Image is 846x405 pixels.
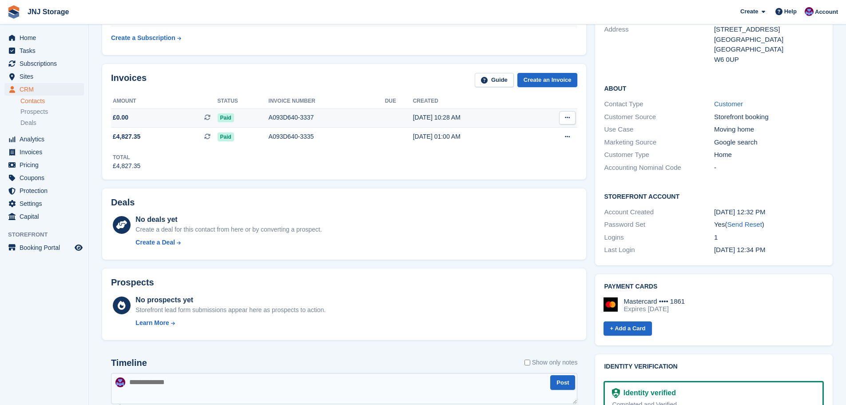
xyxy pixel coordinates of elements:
[725,221,764,228] span: ( )
[4,32,84,44] a: menu
[20,70,73,83] span: Sites
[135,214,322,225] div: No deals yet
[4,146,84,158] a: menu
[20,184,73,197] span: Protection
[612,388,620,398] img: Identity Verification Ready
[24,4,72,19] a: JNJ Storage
[604,99,714,109] div: Contact Type
[784,7,797,16] span: Help
[111,30,181,46] a: Create a Subscription
[604,297,618,312] img: Mastercard Logo
[135,238,175,247] div: Create a Deal
[714,100,743,108] a: Customer
[604,124,714,135] div: Use Case
[20,44,73,57] span: Tasks
[111,277,154,288] h2: Prospects
[413,132,532,141] div: [DATE] 01:00 AM
[20,118,84,128] a: Deals
[413,113,532,122] div: [DATE] 10:28 AM
[727,221,762,228] a: Send Reset
[604,220,714,230] div: Password Set
[604,207,714,217] div: Account Created
[604,192,824,200] h2: Storefront Account
[714,55,824,65] div: W6 0UP
[135,318,326,328] a: Learn More
[524,358,530,367] input: Show only notes
[113,113,128,122] span: £0.00
[20,97,84,105] a: Contacts
[604,137,714,148] div: Marketing Source
[620,388,676,398] div: Identity verified
[4,57,84,70] a: menu
[135,295,326,305] div: No prospects yet
[218,94,269,108] th: Status
[604,112,714,122] div: Customer Source
[714,246,766,253] time: 2025-06-28 11:34:25 UTC
[115,377,125,387] img: Jonathan Scrase
[4,83,84,96] a: menu
[20,83,73,96] span: CRM
[218,132,234,141] span: Paid
[20,197,73,210] span: Settings
[111,197,135,208] h2: Deals
[4,172,84,184] a: menu
[20,159,73,171] span: Pricing
[20,172,73,184] span: Coupons
[714,207,824,217] div: [DATE] 12:32 PM
[604,233,714,243] div: Logins
[135,318,169,328] div: Learn More
[20,108,48,116] span: Prospects
[111,73,147,88] h2: Invoices
[413,94,532,108] th: Created
[4,70,84,83] a: menu
[20,133,73,145] span: Analytics
[714,124,824,135] div: Moving home
[269,94,385,108] th: Invoice number
[385,94,413,108] th: Due
[20,32,73,44] span: Home
[4,133,84,145] a: menu
[604,150,714,160] div: Customer Type
[7,5,20,19] img: stora-icon-8386f47178a22dfd0bd8f6a31ec36ba5ce8667c1dd55bd0f319d3a0aa187defe.svg
[714,44,824,55] div: [GEOGRAPHIC_DATA]
[714,112,824,122] div: Storefront booking
[805,7,814,16] img: Jonathan Scrase
[4,241,84,254] a: menu
[604,84,824,92] h2: About
[604,245,714,255] div: Last Login
[135,225,322,234] div: Create a deal for this contact from here or by converting a prospect.
[624,305,685,313] div: Expires [DATE]
[604,24,714,64] div: Address
[714,220,824,230] div: Yes
[714,233,824,243] div: 1
[714,24,824,35] div: [STREET_ADDRESS]
[20,241,73,254] span: Booking Portal
[475,73,514,88] a: Guide
[714,163,824,173] div: -
[815,8,838,16] span: Account
[20,210,73,223] span: Capital
[113,132,140,141] span: £4,827.35
[8,230,88,239] span: Storefront
[20,57,73,70] span: Subscriptions
[604,283,824,290] h2: Payment cards
[604,321,651,336] a: + Add a Card
[135,305,326,315] div: Storefront lead form submissions appear here as prospects to action.
[269,132,385,141] div: A093D640-3335
[714,137,824,148] div: Google search
[624,297,685,305] div: Mastercard •••• 1861
[714,150,824,160] div: Home
[218,113,234,122] span: Paid
[111,33,175,43] div: Create a Subscription
[740,7,758,16] span: Create
[4,159,84,171] a: menu
[135,238,322,247] a: Create a Deal
[20,119,36,127] span: Deals
[113,161,140,171] div: £4,827.35
[4,197,84,210] a: menu
[517,73,578,88] a: Create an Invoice
[4,44,84,57] a: menu
[550,375,575,390] button: Post
[604,363,824,370] h2: Identity verification
[4,184,84,197] a: menu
